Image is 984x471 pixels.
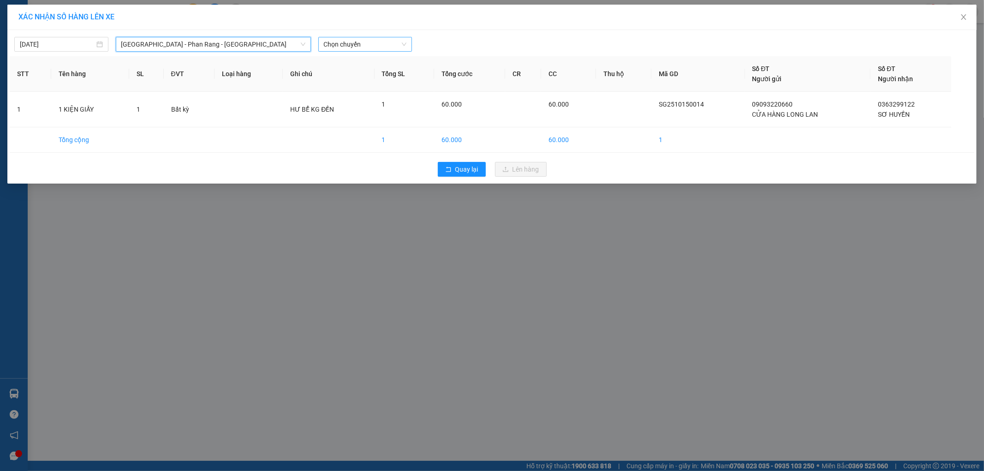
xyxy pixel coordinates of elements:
[438,162,486,177] button: rollbackQuay lại
[596,56,651,92] th: Thu hộ
[283,56,374,92] th: Ghi chú
[434,56,505,92] th: Tổng cước
[651,127,745,153] td: 1
[137,106,140,113] span: 1
[164,92,215,127] td: Bất kỳ
[78,35,127,42] b: [DOMAIN_NAME]
[659,101,704,108] span: SG2510150014
[752,75,782,83] span: Người gửi
[505,56,541,92] th: CR
[878,65,895,72] span: Số ĐT
[878,75,913,83] span: Người nhận
[290,106,334,113] span: HƯ BỂ KG ĐỀN
[12,60,41,103] b: Xe Đăng Nhân
[495,162,547,177] button: uploadLên hàng
[382,101,386,108] span: 1
[57,13,91,57] b: Gửi khách hàng
[960,13,967,21] span: close
[129,56,164,92] th: SL
[455,164,478,174] span: Quay lại
[164,56,215,92] th: ĐVT
[549,101,569,108] span: 60.000
[375,56,434,92] th: Tổng SL
[10,92,51,127] td: 1
[951,5,977,30] button: Close
[78,44,127,55] li: (c) 2017
[445,166,452,173] span: rollback
[300,42,306,47] span: down
[752,111,818,118] span: CỬA HÀNG LONG LAN
[434,127,505,153] td: 60.000
[752,101,793,108] span: 09093220660
[51,127,129,153] td: Tổng cộng
[51,56,129,92] th: Tên hàng
[20,39,95,49] input: 15/10/2025
[878,101,915,108] span: 0363299122
[541,127,596,153] td: 60.000
[878,111,910,118] span: SƠ HUYỀN
[375,127,434,153] td: 1
[541,56,596,92] th: CC
[651,56,745,92] th: Mã GD
[100,12,122,34] img: logo.jpg
[10,56,51,92] th: STT
[324,37,407,51] span: Chọn chuyến
[121,37,305,51] span: Sài Gòn - Phan Rang - Ninh Sơn
[441,101,462,108] span: 60.000
[752,65,770,72] span: Số ĐT
[51,92,129,127] td: 1 KIỆN GIẤY
[215,56,283,92] th: Loại hàng
[18,12,114,21] span: XÁC NHẬN SỐ HÀNG LÊN XE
